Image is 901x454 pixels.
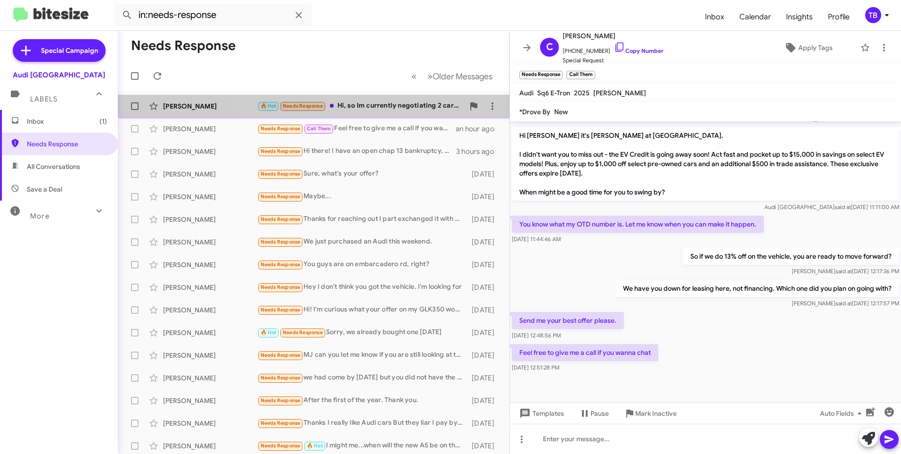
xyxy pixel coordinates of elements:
[467,373,502,383] div: [DATE]
[257,191,467,202] div: Maybe...
[257,123,456,134] div: Feel free to give me a call if you wanna chat
[467,237,502,247] div: [DATE]
[261,261,301,268] span: Needs Response
[512,216,764,233] p: You know what my OTD number is. Let me know when you can make it happen.
[163,373,257,383] div: [PERSON_NAME]
[27,162,80,171] span: All Conversations
[257,372,467,383] div: we had come by [DATE] but you did not have the new Q8 audi [PERSON_NAME] wanted. if you want to s...
[163,169,257,179] div: [PERSON_NAME]
[732,3,778,31] a: Calendar
[519,89,533,97] span: Audi
[261,307,301,313] span: Needs Response
[261,216,301,222] span: Needs Response
[261,352,301,358] span: Needs Response
[614,47,663,54] a: Copy Number
[467,260,502,269] div: [DATE]
[13,39,106,62] a: Special Campaign
[257,395,467,406] div: After the first of the year. Thank you.
[512,364,559,371] span: [DATE] 12:51:28 PM
[590,405,609,422] span: Pause
[593,89,646,97] span: [PERSON_NAME]
[427,70,433,82] span: »
[697,3,732,31] span: Inbox
[307,443,323,449] span: 🔥 Hot
[764,203,899,210] span: Audi [GEOGRAPHIC_DATA] [DATE] 11:11:00 AM
[433,71,492,82] span: Older Messages
[99,117,107,126] span: (1)
[519,108,550,116] span: *Drove By
[563,42,663,56] span: [PHONE_NUMBER]
[257,259,467,270] div: You guys are on embarcadero rd, right?
[261,193,301,200] span: Needs Response
[865,7,881,23] div: TB
[257,418,467,429] div: Thanks I really like Audi cars But they liar I pay by USD. But they give me spare tire Made in [G...
[812,405,873,422] button: Auto Fields
[572,405,616,422] button: Pause
[257,146,456,157] div: Hi there! I have an open chap 13 bankruptcy, would need an order form to get approval from the tr...
[257,168,467,179] div: Sure, what's your offer?
[163,419,257,428] div: [PERSON_NAME]
[574,89,590,97] span: 2025
[835,203,851,210] span: said at
[467,441,502,451] div: [DATE]
[517,405,564,422] span: Templates
[835,268,852,275] span: said at
[27,185,62,194] span: Save a Deal
[257,440,467,451] div: I might me...when will the new A5 be on the lot?
[512,127,899,201] p: Hi [PERSON_NAME] it's [PERSON_NAME] at [GEOGRAPHIC_DATA]. I didn't want you to miss out - the EV ...
[283,103,323,109] span: Needs Response
[554,108,568,116] span: New
[163,351,257,360] div: [PERSON_NAME]
[467,283,502,292] div: [DATE]
[163,441,257,451] div: [PERSON_NAME]
[261,375,301,381] span: Needs Response
[27,139,107,149] span: Needs Response
[163,396,257,405] div: [PERSON_NAME]
[163,147,257,156] div: [PERSON_NAME]
[261,239,301,245] span: Needs Response
[467,396,502,405] div: [DATE]
[467,169,502,179] div: [DATE]
[467,192,502,202] div: [DATE]
[163,215,257,224] div: [PERSON_NAME]
[422,67,498,86] button: Next
[760,39,856,56] button: Apply Tags
[261,443,301,449] span: Needs Response
[261,126,301,132] span: Needs Response
[546,40,553,55] span: C
[566,71,595,79] small: Call Them
[30,95,57,103] span: Labels
[512,332,561,339] span: [DATE] 12:48:56 PM
[257,282,467,293] div: Hey I don't think you got the vehicle. I'm looking for
[13,70,105,80] div: Audi [GEOGRAPHIC_DATA]
[563,30,663,42] span: [PERSON_NAME]
[261,171,301,177] span: Needs Response
[510,405,572,422] button: Templates
[563,56,663,65] span: Special Request
[857,7,891,23] button: TB
[163,283,257,292] div: [PERSON_NAME]
[512,344,658,361] p: Feel free to give me a call if you wanna chat
[792,268,899,275] span: [PERSON_NAME] [DATE] 12:17:36 PM
[163,305,257,315] div: [PERSON_NAME]
[261,397,301,404] span: Needs Response
[163,124,257,134] div: [PERSON_NAME]
[114,4,312,26] input: Search
[257,214,467,225] div: Thanks for reaching out I part exchanged it with Porsche Marin
[257,304,467,315] div: Hi! I'm curious what your offer on my GLK350 would be? Happy holidays to you!
[798,39,833,56] span: Apply Tags
[778,3,820,31] a: Insights
[467,305,502,315] div: [DATE]
[467,351,502,360] div: [DATE]
[257,236,467,247] div: We just purchased an Audi this weekend.
[261,329,277,336] span: 🔥 Hot
[537,89,570,97] span: Sq6 E-Tron
[411,70,417,82] span: «
[307,126,331,132] span: Call Them
[41,46,98,55] span: Special Campaign
[406,67,498,86] nav: Page navigation example
[257,101,464,111] div: Hi, so Im currently negotiating 2 cars w other dealerships. Im going to be in a stretch of shifts...
[27,117,107,126] span: Inbox
[257,327,467,338] div: Sorry, we already bought one [DATE]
